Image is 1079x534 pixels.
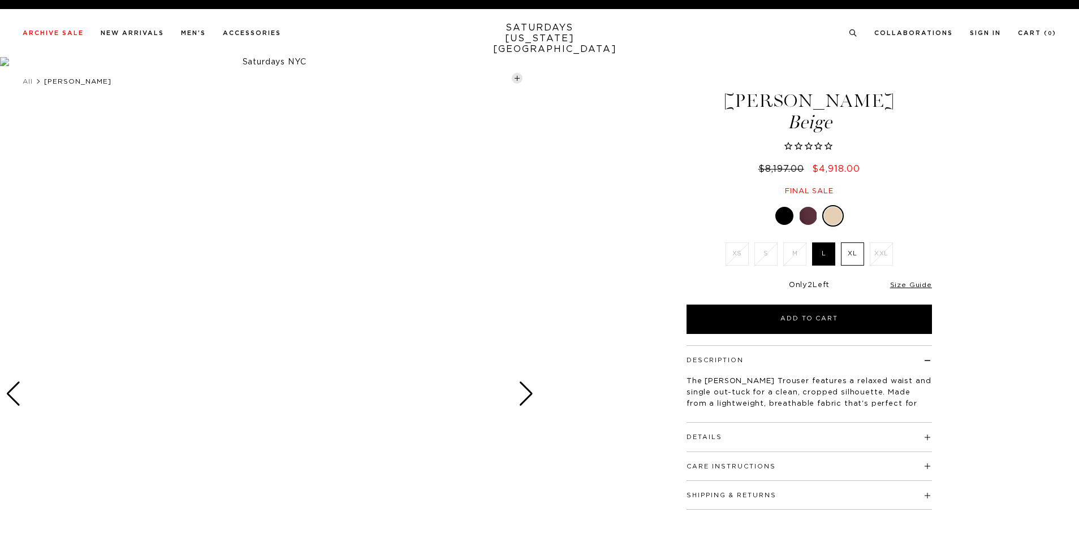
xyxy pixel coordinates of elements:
h1: [PERSON_NAME] [685,92,934,132]
p: The [PERSON_NAME] Trouser features a relaxed waist and single out-tuck for a clean, cropped silho... [687,376,932,421]
span: Rated 0.0 out of 5 stars 0 reviews [685,141,934,153]
label: XL [841,242,864,266]
span: [PERSON_NAME] [44,78,111,85]
button: Description [687,357,744,363]
a: Sign In [970,30,1001,36]
label: L [812,242,835,266]
span: $4,918.00 [812,164,860,173]
button: Care Instructions [687,463,776,470]
a: Men's [181,30,206,36]
a: Archive Sale [23,30,84,36]
span: 2 [808,281,813,289]
div: Final sale [685,186,934,196]
button: Add to Cart [687,305,932,334]
a: Collaborations [874,30,953,36]
a: SATURDAYS[US_STATE][GEOGRAPHIC_DATA] [493,23,586,55]
a: All [23,78,33,85]
a: Accessories [223,30,281,36]
a: Size Guide [890,281,932,288]
div: Previous slide [6,381,21,406]
a: Cart (0) [1018,30,1056,36]
span: Beige [685,113,934,132]
a: New Arrivals [101,30,164,36]
div: Next slide [519,381,534,406]
del: $8,197.00 [758,164,809,173]
button: Shipping & Returns [687,492,776,498]
small: 0 [1048,31,1052,36]
button: Details [687,434,722,440]
div: Only Left [687,281,932,290]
